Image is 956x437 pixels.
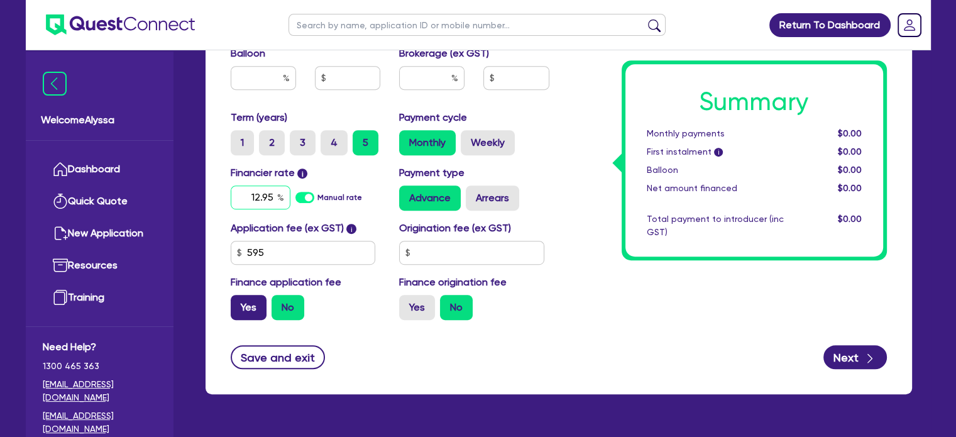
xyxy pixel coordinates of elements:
div: Monthly payments [637,127,793,140]
a: New Application [43,218,157,250]
span: $0.00 [837,147,861,157]
span: Welcome Alyssa [41,113,158,128]
span: $0.00 [837,214,861,224]
label: Application fee (ex GST) [231,221,344,236]
img: icon-menu-close [43,72,67,96]
a: Quick Quote [43,185,157,218]
label: 4 [321,130,348,155]
label: 3 [290,130,316,155]
a: Dropdown toggle [893,9,926,41]
button: Next [823,345,887,369]
a: Return To Dashboard [769,13,891,37]
label: Yes [399,295,435,320]
div: Balloon [637,163,793,177]
label: Financier rate [231,165,308,180]
label: 1 [231,130,254,155]
div: First instalment [637,145,793,158]
input: Search by name, application ID or mobile number... [288,14,666,36]
label: Finance application fee [231,275,341,290]
label: Balloon [231,46,265,61]
label: No [272,295,304,320]
label: Manual rate [317,192,362,203]
div: Total payment to introducer (inc GST) [637,213,793,239]
label: Brokerage (ex GST) [399,46,489,61]
a: Training [43,282,157,314]
span: $0.00 [837,183,861,193]
label: Term (years) [231,110,287,125]
label: 5 [353,130,378,155]
button: Save and exit [231,345,326,369]
label: Payment cycle [399,110,467,125]
label: Weekly [461,130,515,155]
span: $0.00 [837,165,861,175]
label: 2 [259,130,285,155]
a: Dashboard [43,153,157,185]
img: quick-quote [53,194,68,209]
h1: Summary [647,87,862,117]
span: 1300 465 363 [43,360,157,373]
a: [EMAIL_ADDRESS][DOMAIN_NAME] [43,409,157,436]
label: Monthly [399,130,456,155]
label: No [440,295,473,320]
a: [EMAIL_ADDRESS][DOMAIN_NAME] [43,378,157,404]
label: Payment type [399,165,464,180]
label: Arrears [466,185,519,211]
div: Net amount financed [637,182,793,195]
label: Advance [399,185,461,211]
label: Origination fee (ex GST) [399,221,511,236]
span: $0.00 [837,128,861,138]
span: i [346,224,356,234]
label: Yes [231,295,266,320]
img: training [53,290,68,305]
label: Finance origination fee [399,275,507,290]
img: new-application [53,226,68,241]
img: quest-connect-logo-blue [46,14,195,35]
span: i [714,148,723,157]
span: Need Help? [43,340,157,355]
span: i [297,169,307,179]
img: resources [53,258,68,273]
a: Resources [43,250,157,282]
